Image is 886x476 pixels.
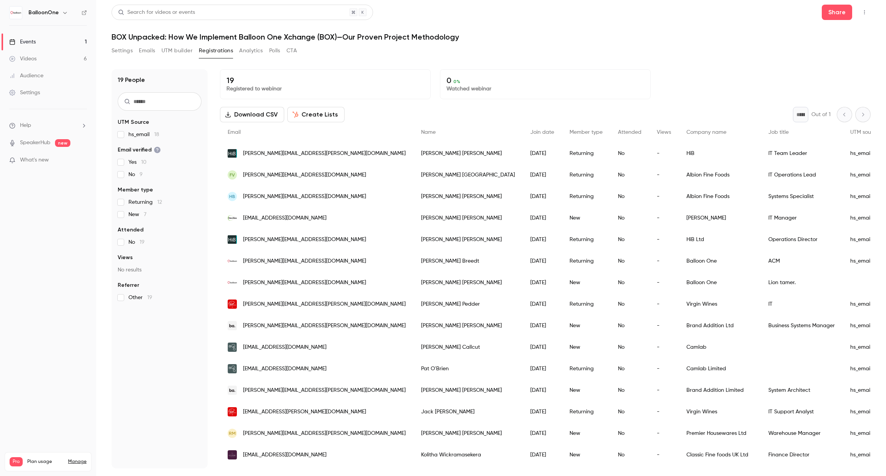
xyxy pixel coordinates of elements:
[243,365,326,373] span: [EMAIL_ADDRESS][DOMAIN_NAME]
[228,235,237,244] img: hib.co.uk
[610,143,649,164] div: No
[657,130,671,135] span: Views
[154,132,159,137] span: 18
[570,130,603,135] span: Member type
[118,266,202,274] p: No results
[413,272,523,293] div: [PERSON_NAME] [PERSON_NAME]
[128,158,147,166] span: Yes
[112,45,133,57] button: Settings
[649,315,679,336] div: -
[610,336,649,358] div: No
[761,164,843,186] div: IT Operations Lead
[243,300,406,308] span: [PERSON_NAME][EMAIL_ADDRESS][PERSON_NAME][DOMAIN_NAME]
[523,272,562,293] div: [DATE]
[761,379,843,401] div: System Architect
[228,213,237,223] img: nevilleuk.com
[649,444,679,466] div: -
[413,315,523,336] div: [PERSON_NAME] [PERSON_NAME]
[523,164,562,186] div: [DATE]
[523,401,562,423] div: [DATE]
[228,300,237,309] img: virginwines.co.uk
[649,250,679,272] div: -
[530,130,554,135] span: Join date
[523,207,562,229] div: [DATE]
[679,336,761,358] div: Camlab
[562,401,610,423] div: Returning
[649,423,679,444] div: -
[286,45,297,57] button: CTA
[850,130,879,135] span: UTM source
[562,444,610,466] div: New
[649,379,679,401] div: -
[523,423,562,444] div: [DATE]
[679,379,761,401] div: Brand Addition Limited
[413,358,523,379] div: Pat O'Brien
[228,407,237,416] img: virginwines.co.uk
[761,207,843,229] div: IT Manager
[243,257,366,265] span: [PERSON_NAME][EMAIL_ADDRESS][DOMAIN_NAME]
[413,207,523,229] div: [PERSON_NAME] [PERSON_NAME]
[162,45,193,57] button: UTM builder
[10,457,23,466] span: Pro
[610,423,649,444] div: No
[147,295,152,300] span: 19
[413,143,523,164] div: [PERSON_NAME] [PERSON_NAME]
[649,401,679,423] div: -
[228,386,237,395] img: brandaddition.com
[610,164,649,186] div: No
[243,429,406,438] span: [PERSON_NAME][EMAIL_ADDRESS][PERSON_NAME][DOMAIN_NAME]
[761,186,843,207] div: Systems Specialist
[679,293,761,315] div: Virgin Wines
[228,130,241,135] span: Email
[562,379,610,401] div: New
[649,207,679,229] div: -
[118,8,195,17] div: Search for videos or events
[413,379,523,401] div: [PERSON_NAME] [PERSON_NAME]
[128,198,162,206] span: Returning
[9,55,37,63] div: Videos
[128,131,159,138] span: hs_email
[610,444,649,466] div: No
[243,193,366,201] span: [PERSON_NAME][EMAIL_ADDRESS][DOMAIN_NAME]
[128,238,145,246] span: No
[523,229,562,250] div: [DATE]
[413,423,523,444] div: [PERSON_NAME] [PERSON_NAME]
[9,72,43,80] div: Audience
[128,211,147,218] span: New
[118,146,161,154] span: Email verified
[228,256,237,266] img: balloonone.com
[229,430,236,437] span: RM
[523,250,562,272] div: [DATE]
[413,250,523,272] div: [PERSON_NAME] Breedt
[139,45,155,57] button: Emails
[128,171,143,178] span: No
[679,207,761,229] div: [PERSON_NAME]
[20,121,31,130] span: Help
[649,272,679,293] div: -
[243,150,406,158] span: [PERSON_NAME][EMAIL_ADDRESS][PERSON_NAME][DOMAIN_NAME]
[768,130,789,135] span: Job title
[199,45,233,57] button: Registrations
[243,214,326,222] span: [EMAIL_ADDRESS][DOMAIN_NAME]
[562,250,610,272] div: Returning
[761,401,843,423] div: IT Support Analyst
[228,364,237,373] img: camlab.co.uk
[610,186,649,207] div: No
[811,111,831,118] p: Out of 1
[243,408,366,416] span: [EMAIL_ADDRESS][PERSON_NAME][DOMAIN_NAME]
[562,272,610,293] div: New
[228,321,237,330] img: brandaddition.com
[562,229,610,250] div: Returning
[446,76,644,85] p: 0
[228,278,237,287] img: balloonone.com
[229,193,235,200] span: HB
[239,45,263,57] button: Analytics
[610,250,649,272] div: No
[144,212,147,217] span: 7
[523,293,562,315] div: [DATE]
[118,118,202,301] section: facet-groups
[10,7,22,19] img: BalloonOne
[523,186,562,207] div: [DATE]
[562,164,610,186] div: Returning
[761,315,843,336] div: Business Systems Manager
